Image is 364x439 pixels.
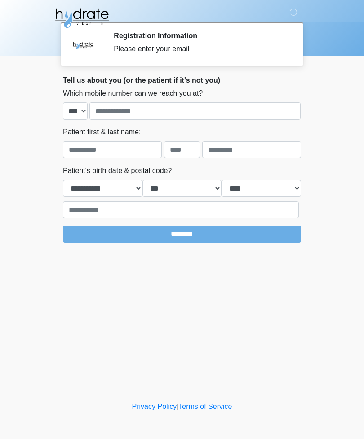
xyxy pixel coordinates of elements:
a: Terms of Service [178,403,232,410]
img: Hydrate IV Bar - Fort Collins Logo [54,7,110,29]
a: Privacy Policy [132,403,177,410]
label: Which mobile number can we reach you at? [63,88,203,99]
a: | [177,403,178,410]
img: Agent Avatar [70,31,97,58]
div: Please enter your email [114,44,288,54]
label: Patient first & last name: [63,127,141,137]
label: Patient's birth date & postal code? [63,165,172,176]
h2: Tell us about you (or the patient if it's not you) [63,76,301,84]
